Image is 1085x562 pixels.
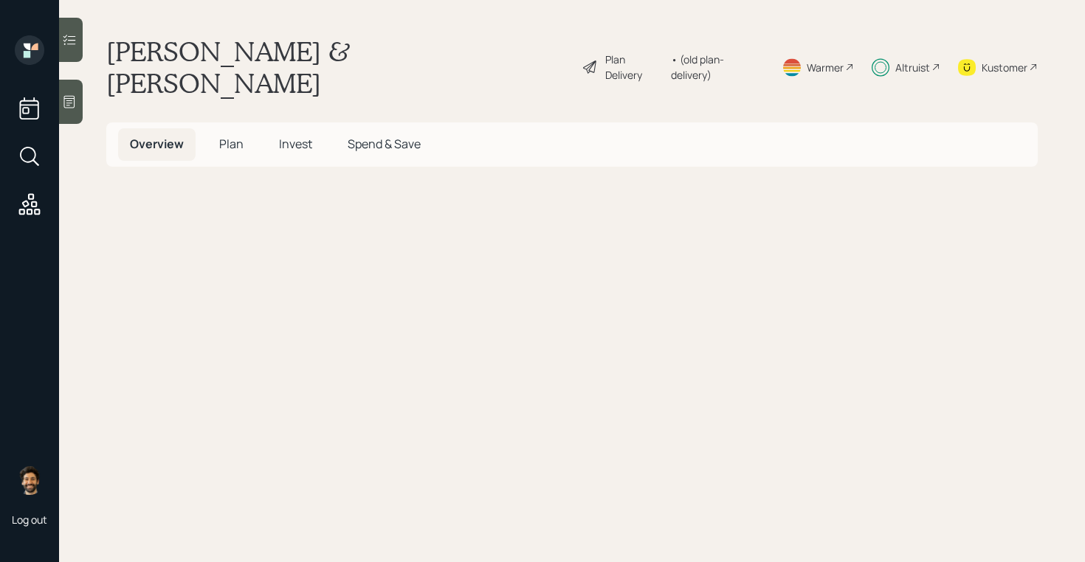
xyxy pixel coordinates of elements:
[130,136,184,152] span: Overview
[348,136,421,152] span: Spend & Save
[279,136,312,152] span: Invest
[12,513,47,527] div: Log out
[605,52,664,83] div: Plan Delivery
[15,465,44,495] img: eric-schwartz-headshot.png
[895,60,930,75] div: Altruist
[982,60,1027,75] div: Kustomer
[219,136,244,152] span: Plan
[671,52,764,83] div: • (old plan-delivery)
[807,60,844,75] div: Warmer
[106,35,570,99] h1: [PERSON_NAME] & [PERSON_NAME]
